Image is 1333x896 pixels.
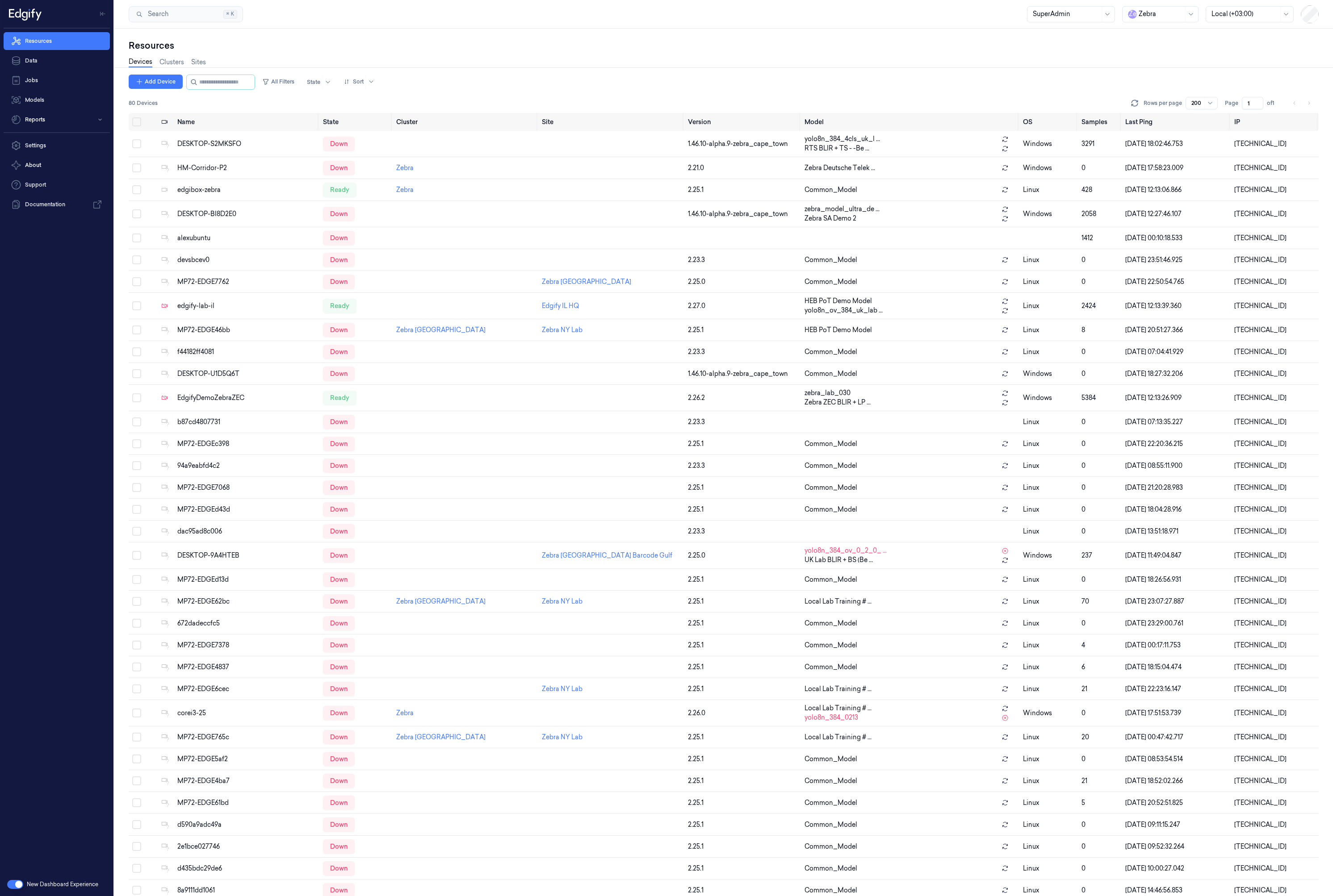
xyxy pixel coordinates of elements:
[1081,708,1119,718] div: 0
[132,663,141,671] button: Select row
[1125,233,1227,243] div: [DATE] 00:10:18.533
[177,527,316,536] div: dac95ad8c006
[177,255,316,265] div: devsbcev0
[1125,619,1227,628] div: [DATE] 23:29:00.761
[805,306,883,315] span: yolo8n_ov_384_uk_lab ...
[323,682,355,696] div: down
[132,708,141,717] button: Select row
[688,209,797,219] div: 1.46.10-alpha.9-zebra_cape_town
[4,91,110,109] a: Models
[129,57,152,67] a: Devices
[1234,139,1315,149] div: [TECHNICAL_ID]
[542,597,583,605] a: Zebra NY Lab
[805,163,875,173] span: Zebra Deutsche Telek ...
[1081,233,1119,243] div: 1412
[805,204,880,214] span: zebra_model_ultra_de ...
[4,196,110,213] a: Documentation
[323,345,355,359] div: down
[1023,551,1074,560] p: windows
[177,505,316,514] div: MP72-EDGEd43d
[688,347,797,357] div: 2.23.3
[177,663,316,672] div: MP72-EDGE4837
[1023,347,1074,357] p: linux
[177,733,316,742] div: MP72-EDGE765c
[805,733,872,742] span: Local Lab Training # ...
[177,369,316,379] div: DESKTOP-U1D5Q6T
[688,301,797,311] div: 2.27.0
[1081,301,1119,311] div: 2424
[259,75,298,89] button: All Filters
[1081,347,1119,357] div: 0
[805,597,872,606] span: Local Lab Training # ...
[1234,597,1315,606] div: [TECHNICAL_ID]
[132,117,141,126] button: Select all
[129,75,183,89] button: Add Device
[177,597,316,606] div: MP72-EDGE62bc
[1023,483,1074,492] p: linux
[1234,619,1315,628] div: [TECHNICAL_ID]
[323,480,355,495] div: down
[132,325,141,334] button: Select row
[323,660,355,674] div: down
[1081,277,1119,287] div: 0
[1125,347,1227,357] div: [DATE] 07:04:41.929
[688,684,797,694] div: 2.25.1
[1234,417,1315,427] div: [TECHNICAL_ID]
[1231,113,1319,131] th: IP
[177,461,316,471] div: 94a9eabfd4c2
[805,144,869,153] span: RTS BLIR + TS - -Be ...
[323,752,355,766] div: down
[323,594,355,608] div: down
[1023,139,1074,149] p: windows
[688,663,797,672] div: 2.25.1
[1144,99,1182,107] p: Rows per page
[1234,575,1315,584] div: [TECHNICAL_ID]
[132,684,141,693] button: Select row
[177,233,316,243] div: alexubuntu
[1125,417,1227,427] div: [DATE] 07:13:35.227
[688,255,797,265] div: 2.23.3
[1023,163,1074,173] p: windows
[805,713,858,722] span: yolo8n_384_0213
[177,684,316,694] div: MP72-EDGE6cec
[177,277,316,287] div: MP72-EDGE7762
[1234,233,1315,243] div: [TECHNICAL_ID]
[805,461,857,471] span: Common_Model
[1078,113,1122,131] th: Samples
[805,214,856,223] span: Zebra SA Demo 2
[1081,185,1119,195] div: 428
[1023,708,1074,718] p: windows
[323,502,355,517] div: down
[177,619,316,628] div: 672dadeccfc5
[805,185,857,195] span: Common_Model
[132,439,141,448] button: Select row
[1125,393,1227,403] div: [DATE] 12:13:26.909
[1081,733,1119,742] div: 20
[132,369,141,378] button: Select row
[323,706,355,720] div: down
[688,641,797,650] div: 2.25.1
[688,551,797,560] div: 2.25.0
[1081,505,1119,514] div: 0
[1081,684,1119,694] div: 21
[688,185,797,195] div: 2.25.1
[1081,527,1119,536] div: 0
[1081,325,1119,335] div: 8
[177,347,316,357] div: f44182ff4081
[1023,505,1074,514] p: linux
[1234,393,1315,403] div: [TECHNICAL_ID]
[132,754,141,763] button: Select row
[396,326,486,334] a: Zebra [GEOGRAPHIC_DATA]
[1234,663,1315,672] div: [TECHNICAL_ID]
[1234,163,1315,173] div: [TECHNICAL_ID]
[132,233,141,242] button: Select row
[1125,461,1227,471] div: [DATE] 08:55:11.900
[177,185,316,195] div: edgibox-zebra
[396,597,486,605] a: Zebra [GEOGRAPHIC_DATA]
[1081,417,1119,427] div: 0
[688,619,797,628] div: 2.25.1
[688,597,797,606] div: 2.25.1
[1125,733,1227,742] div: [DATE] 00:47:42.717
[1225,99,1238,107] span: Page
[1234,527,1315,536] div: [TECHNICAL_ID]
